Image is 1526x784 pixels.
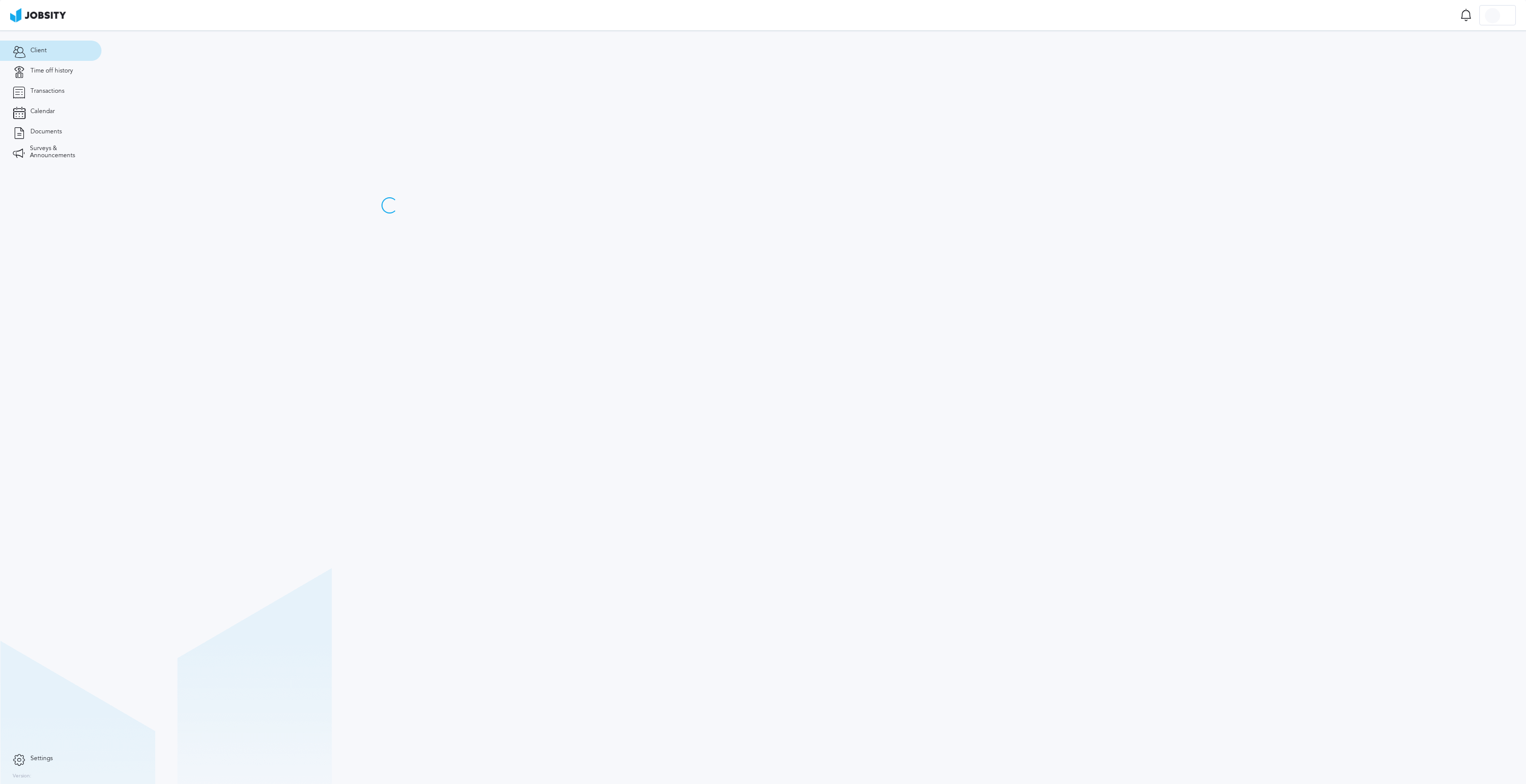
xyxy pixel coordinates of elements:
[30,108,55,115] span: Calendar
[30,755,53,762] span: Settings
[30,145,89,159] span: Surveys & Announcements
[30,47,47,54] span: Client
[30,128,62,135] span: Documents
[13,773,31,779] label: Version:
[30,88,64,95] span: Transactions
[10,8,66,22] img: ab4bad089aa723f57921c736e9817d99.png
[30,67,73,75] span: Time off history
